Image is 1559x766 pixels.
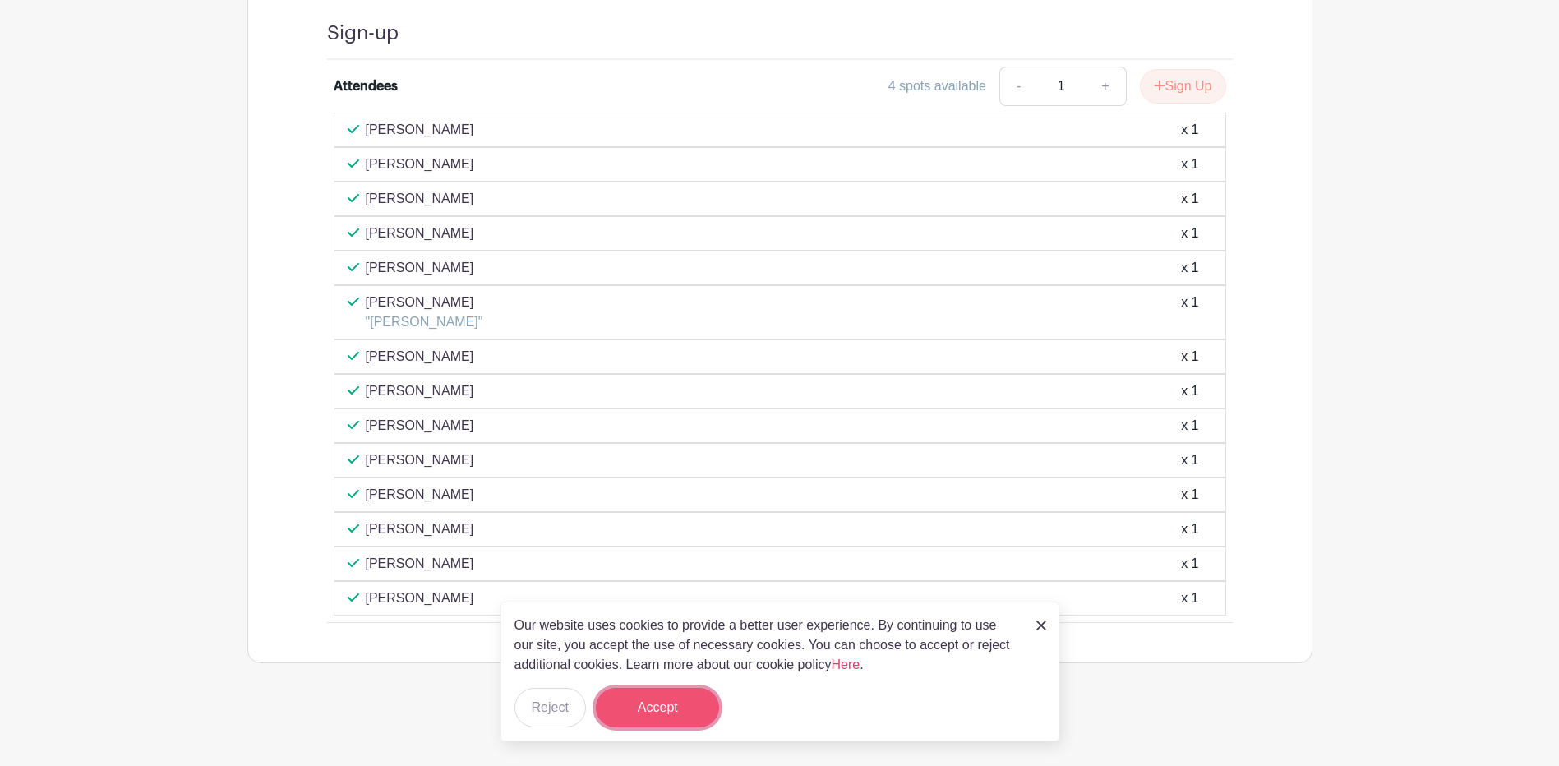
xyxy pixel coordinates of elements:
[366,588,474,608] p: [PERSON_NAME]
[1140,69,1226,104] button: Sign Up
[1181,347,1198,367] div: x 1
[366,312,483,332] p: "[PERSON_NAME]"
[1181,519,1198,539] div: x 1
[327,21,399,45] h4: Sign-up
[1181,293,1198,332] div: x 1
[1181,450,1198,470] div: x 1
[999,67,1037,106] a: -
[366,155,474,174] p: [PERSON_NAME]
[1181,485,1198,505] div: x 1
[366,416,474,436] p: [PERSON_NAME]
[366,347,474,367] p: [PERSON_NAME]
[334,76,398,96] div: Attendees
[366,189,474,209] p: [PERSON_NAME]
[1181,416,1198,436] div: x 1
[366,224,474,243] p: [PERSON_NAME]
[1085,67,1126,106] a: +
[366,381,474,401] p: [PERSON_NAME]
[514,688,586,727] button: Reject
[1181,588,1198,608] div: x 1
[366,485,474,505] p: [PERSON_NAME]
[514,616,1019,675] p: Our website uses cookies to provide a better user experience. By continuing to use our site, you ...
[1036,621,1046,630] img: close_button-5f87c8562297e5c2d7936805f587ecaba9071eb48480494691a3f1689db116b3.svg
[596,688,719,727] button: Accept
[1181,554,1198,574] div: x 1
[366,293,483,312] p: [PERSON_NAME]
[366,120,474,140] p: [PERSON_NAME]
[366,450,474,470] p: [PERSON_NAME]
[366,258,474,278] p: [PERSON_NAME]
[832,658,860,671] a: Here
[1181,258,1198,278] div: x 1
[888,76,986,96] div: 4 spots available
[1181,155,1198,174] div: x 1
[1181,381,1198,401] div: x 1
[1181,189,1198,209] div: x 1
[1181,120,1198,140] div: x 1
[366,519,474,539] p: [PERSON_NAME]
[366,554,474,574] p: [PERSON_NAME]
[1181,224,1198,243] div: x 1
